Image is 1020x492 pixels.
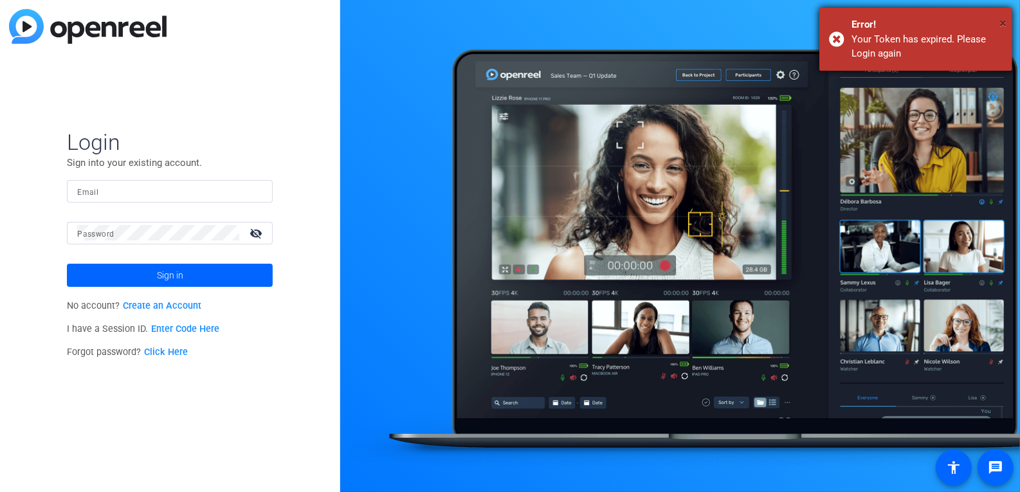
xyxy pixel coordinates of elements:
[946,460,961,475] mat-icon: accessibility
[67,347,188,358] span: Forgot password?
[77,183,262,199] input: Enter Email Address
[999,15,1006,31] span: ×
[67,156,273,170] p: Sign into your existing account.
[77,230,114,239] mat-label: Password
[67,323,219,334] span: I have a Session ID.
[9,9,167,44] img: blue-gradient.svg
[144,347,188,358] a: Click Here
[157,259,183,291] span: Sign in
[852,17,1003,32] div: Error!
[852,32,1003,61] div: Your Token has expired. Please Login again
[123,300,201,311] a: Create an Account
[67,300,201,311] span: No account?
[67,264,273,287] button: Sign in
[77,188,98,197] mat-label: Email
[242,224,273,242] mat-icon: visibility_off
[999,14,1006,33] button: Close
[67,129,273,156] span: Login
[151,323,219,334] a: Enter Code Here
[988,460,1003,475] mat-icon: message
